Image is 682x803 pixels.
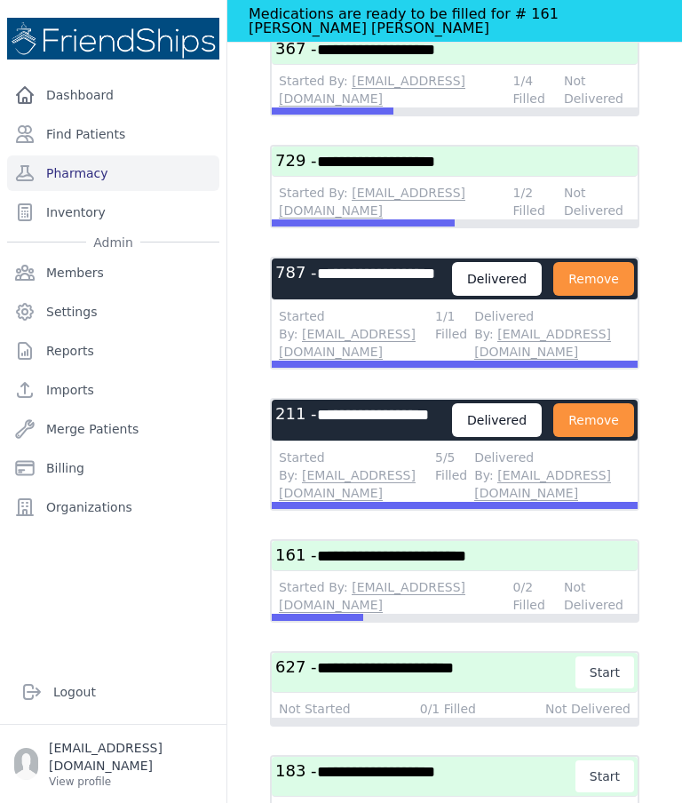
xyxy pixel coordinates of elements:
h3: 161 - [275,545,634,567]
div: Started By: [279,578,506,614]
a: Imports [7,372,219,408]
div: 1/4 Filled [513,72,557,107]
div: 1/2 Filled [513,184,557,219]
div: 1/1 Filled [435,307,467,361]
a: Settings [7,294,219,330]
a: Pharmacy [7,155,219,191]
div: Not Delivered [564,578,630,614]
button: Start [575,656,634,688]
div: Delivered By: [474,307,630,361]
div: Delivered By: [474,449,630,502]
a: Members [7,255,219,290]
a: Billing [7,450,219,486]
div: Started By: [279,72,506,107]
div: Delivered [452,403,542,437]
div: 0/1 Filled [420,700,476,718]
div: 0/2 Filled [513,578,557,614]
div: 5/5 Filled [435,449,467,502]
a: [EMAIL_ADDRESS][DOMAIN_NAME] View profile [14,739,212,789]
a: Merge Patients [7,411,219,447]
div: Not Delivered [545,700,630,718]
button: Remove [553,403,634,437]
button: Remove [553,262,634,296]
h3: 627 - [275,656,576,688]
button: Start [575,760,634,792]
div: Not Delivered [564,72,630,107]
img: Medical Missions EMR [7,18,219,60]
p: [EMAIL_ADDRESS][DOMAIN_NAME] [49,739,212,775]
div: Not Delivered [564,184,630,219]
div: Delivered [452,262,542,296]
a: Inventory [7,195,219,230]
a: Find Patients [7,116,219,152]
div: Started By: [279,307,428,361]
h3: 211 - [275,403,452,437]
div: Started By: [279,184,506,219]
a: Reports [7,333,219,369]
h3: 367 - [275,38,634,60]
a: Logout [14,674,212,710]
h3: 729 - [275,150,634,172]
span: Admin [86,234,140,251]
div: Started By: [279,449,428,502]
div: Not Started [279,700,351,718]
p: View profile [49,775,212,789]
a: Organizations [7,489,219,525]
h3: 183 - [275,760,576,792]
h3: 787 - [275,262,452,296]
a: Dashboard [7,77,219,113]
